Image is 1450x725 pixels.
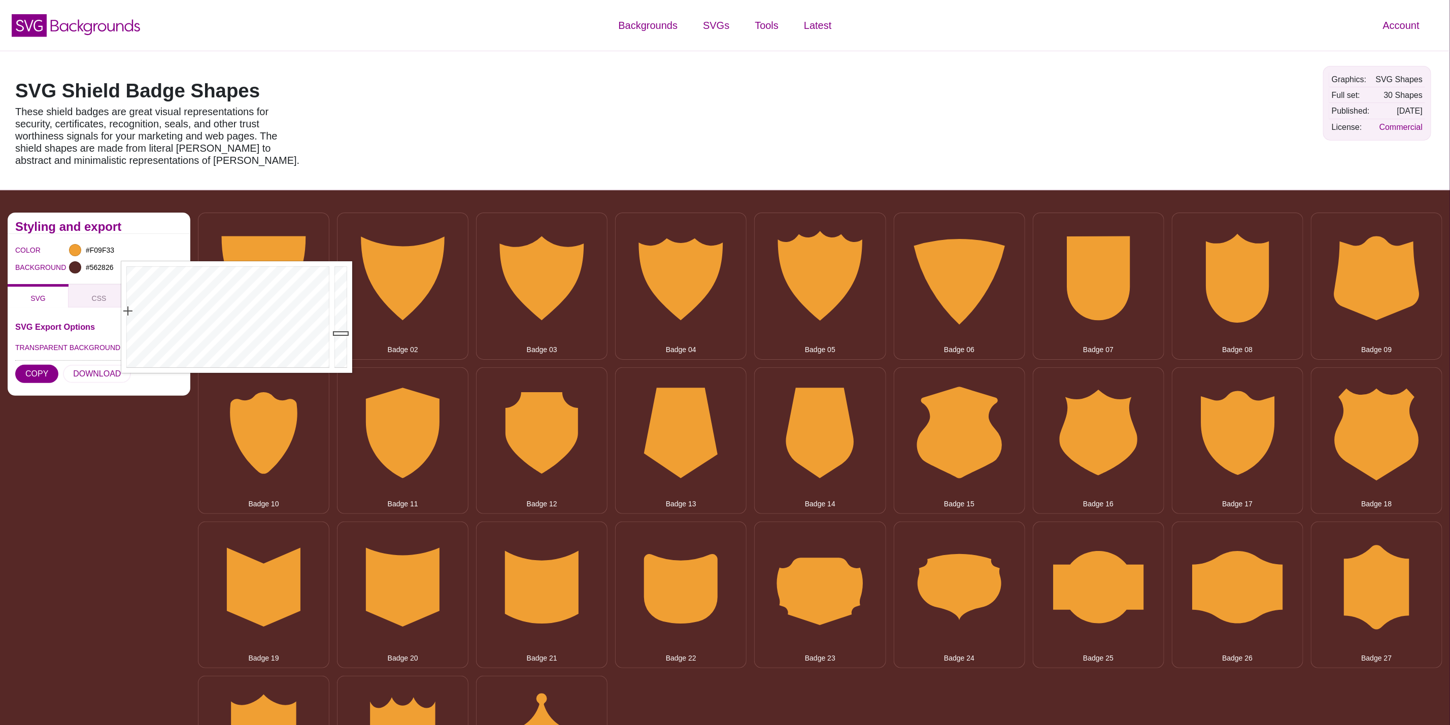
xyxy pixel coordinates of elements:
[1033,522,1164,668] button: Badge 25
[476,367,608,514] button: Badge 12
[894,367,1025,514] button: Badge 15
[15,223,183,231] h2: Styling and export
[1311,367,1442,514] button: Badge 18
[15,365,58,383] button: COPY
[1172,367,1303,514] button: Badge 17
[1329,103,1372,118] td: Published:
[894,213,1025,359] button: Badge 06
[1172,213,1303,359] button: Badge 08
[1373,88,1426,102] td: 30 Shapes
[198,213,329,359] button: Badge 01
[1311,522,1442,668] button: Badge 27
[337,367,468,514] button: Badge 11
[1172,522,1303,668] button: Badge 26
[15,106,305,166] p: These shield badges are great visual representations for security, certificates, recognition, sea...
[742,10,791,41] a: Tools
[1033,367,1164,514] button: Badge 16
[15,81,305,100] h1: SVG Shield Badge Shapes
[198,367,329,514] button: Badge 10
[337,213,468,359] button: Badge 02
[15,341,120,354] label: TRANSPARENT BACKGROUND
[1373,103,1426,118] td: [DATE]
[15,244,28,257] label: COLOR
[894,522,1025,668] button: Badge 24
[15,323,183,331] h3: SVG Export Options
[615,522,747,668] button: Badge 22
[754,367,886,514] button: Badge 14
[476,213,608,359] button: Badge 03
[791,10,844,41] a: Latest
[1329,72,1372,87] td: Graphics:
[337,522,468,668] button: Badge 20
[92,294,107,302] span: CSS
[615,367,747,514] button: Badge 13
[1379,123,1423,131] a: Commercial
[754,522,886,668] button: Badge 23
[605,10,690,41] a: Backgrounds
[1373,72,1426,87] td: SVG Shapes
[15,261,28,274] label: BACKGROUND
[690,10,742,41] a: SVGs
[754,213,886,359] button: Badge 05
[63,365,131,383] button: DOWNLOAD
[198,522,329,668] button: Badge 19
[1311,213,1442,359] button: Badge 09
[615,213,747,359] button: Badge 04
[69,284,129,307] button: CSS
[476,522,608,668] button: Badge 21
[1370,10,1432,41] a: Account
[1329,120,1372,134] td: License:
[1033,213,1164,359] button: Badge 07
[1329,88,1372,102] td: Full set:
